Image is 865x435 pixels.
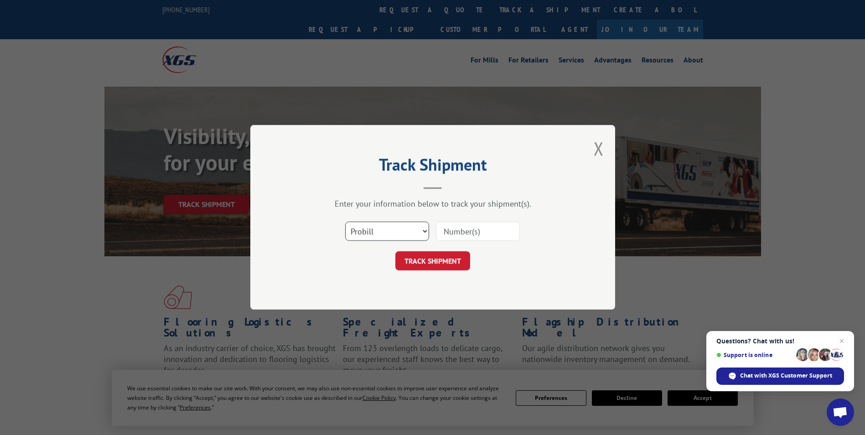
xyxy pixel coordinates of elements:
[716,352,793,358] span: Support is online
[296,199,570,209] div: Enter your information below to track your shipment(s).
[395,252,470,271] button: TRACK SHIPMENT
[827,399,854,426] div: Open chat
[740,372,832,380] span: Chat with XGS Customer Support
[716,337,844,345] span: Questions? Chat with us!
[594,136,604,161] button: Close modal
[296,158,570,176] h2: Track Shipment
[716,368,844,385] div: Chat with XGS Customer Support
[836,336,847,347] span: Close chat
[436,222,520,241] input: Number(s)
